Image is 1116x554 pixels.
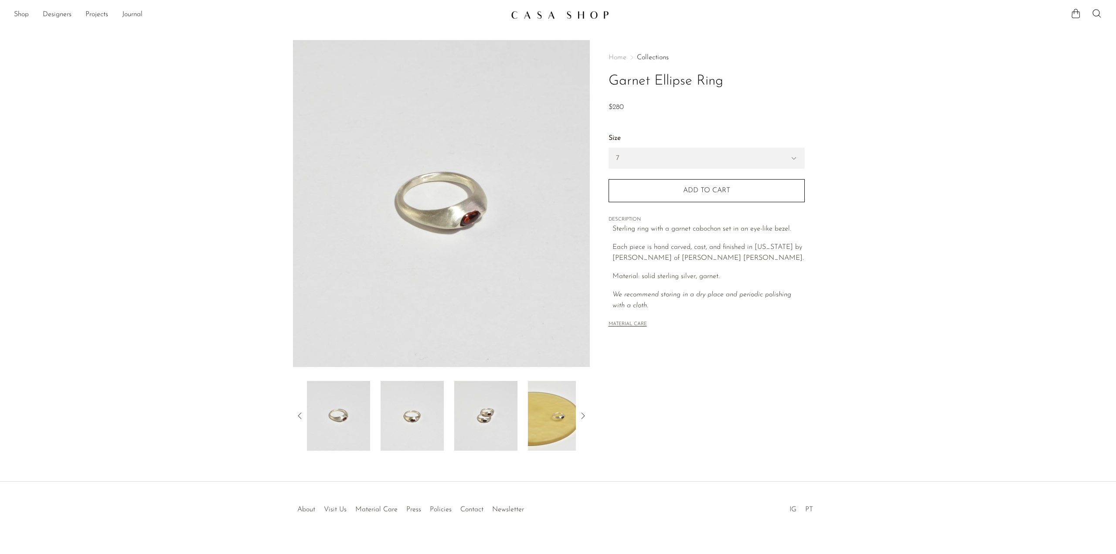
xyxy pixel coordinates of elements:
[612,291,791,309] i: We recommend storing in a dry place and periodic polishing with a cloth.
[43,9,71,20] a: Designers
[430,506,452,513] a: Policies
[609,216,805,224] span: DESCRIPTION
[14,7,504,22] nav: Desktop navigation
[355,506,398,513] a: Material Care
[293,499,528,516] ul: Quick links
[528,381,591,451] img: Garnet Ellipse Ring
[297,506,315,513] a: About
[14,9,29,20] a: Shop
[612,271,805,282] p: Material: solid sterling silver, garnet.
[14,7,504,22] ul: NEW HEADER MENU
[609,179,805,202] button: Add to cart
[122,9,143,20] a: Journal
[609,54,626,61] span: Home
[307,381,370,451] img: Garnet Ellipse Ring
[683,187,730,194] span: Add to cart
[381,381,444,451] img: Garnet Ellipse Ring
[789,506,796,513] a: IG
[406,506,421,513] a: Press
[85,9,108,20] a: Projects
[609,70,805,92] h1: Garnet Ellipse Ring
[609,104,624,111] span: $280
[609,321,647,328] button: MATERIAL CARE
[637,54,669,61] a: Collections
[612,224,805,235] p: Sterling ring with a garnet cabochon set in an eye-like bezel.
[609,54,805,61] nav: Breadcrumbs
[805,506,813,513] a: PT
[324,506,347,513] a: Visit Us
[454,381,517,451] img: Garnet Ellipse Ring
[609,133,805,144] label: Size
[785,499,817,516] ul: Social Medias
[612,242,805,264] p: Each piece is hand carved, cast, and finished in [US_STATE] by [PERSON_NAME] of [PERSON_NAME] [PE...
[460,506,483,513] a: Contact
[293,40,590,367] img: Garnet Ellipse Ring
